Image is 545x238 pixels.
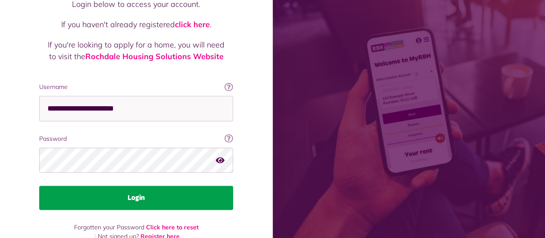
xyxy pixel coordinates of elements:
[85,51,224,61] a: Rochdale Housing Solutions Website
[175,19,210,29] a: click here
[39,134,233,143] label: Password
[39,186,233,210] button: Login
[48,19,224,30] p: If you haven't already registered .
[48,39,224,62] p: If you're looking to apply for a home, you will need to visit the
[39,83,233,92] label: Username
[146,223,199,231] a: Click here to reset
[74,223,144,231] span: Forgotten your Password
